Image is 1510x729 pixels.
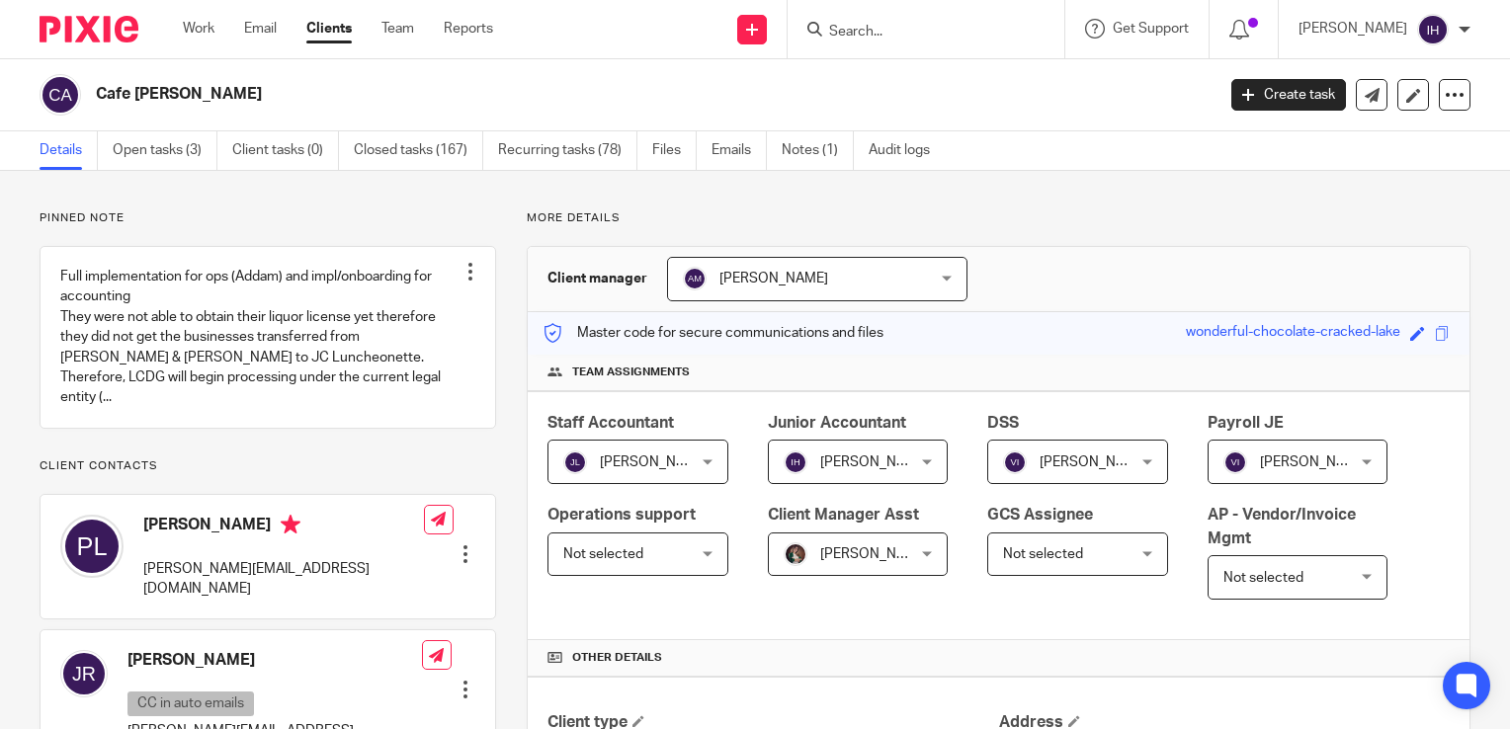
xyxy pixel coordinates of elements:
a: Audit logs [869,131,945,170]
a: Files [652,131,697,170]
p: Pinned note [40,210,496,226]
span: AP - Vendor/Invoice Mgmt [1208,507,1356,545]
span: Not selected [1223,571,1303,585]
h2: Cafe [PERSON_NAME] [96,84,980,105]
img: svg%3E [683,267,707,290]
span: Payroll JE [1208,415,1284,431]
a: Recurring tasks (78) [498,131,637,170]
span: [PERSON_NAME] [1040,455,1148,469]
img: svg%3E [60,515,124,578]
img: svg%3E [60,650,108,697]
span: Team assignments [572,364,690,380]
a: Closed tasks (167) [354,131,483,170]
a: Client tasks (0) [232,131,339,170]
a: Create task [1231,79,1346,111]
span: [PERSON_NAME] [719,272,828,285]
a: Team [381,19,414,39]
h3: Client manager [547,269,647,288]
a: Open tasks (3) [113,131,217,170]
p: More details [527,210,1470,226]
img: svg%3E [784,450,807,474]
img: svg%3E [1003,450,1027,474]
i: Primary [281,515,300,534]
a: Clients [306,19,352,39]
span: DSS [987,415,1019,431]
span: [PERSON_NAME] [820,455,929,469]
img: svg%3E [40,74,81,116]
span: Client Manager Asst [768,507,919,523]
div: wonderful-chocolate-cracked-lake [1186,322,1400,345]
p: Master code for secure communications and files [543,323,883,343]
span: GCS Assignee [987,507,1093,523]
span: Not selected [563,547,643,561]
img: Pixie [40,16,138,42]
h4: [PERSON_NAME] [127,650,422,671]
span: [PERSON_NAME] [600,455,709,469]
p: Client contacts [40,458,496,474]
span: Staff Accountant [547,415,674,431]
span: Junior Accountant [768,415,906,431]
a: Notes (1) [782,131,854,170]
h4: [PERSON_NAME] [143,515,424,539]
span: Other details [572,650,662,666]
p: [PERSON_NAME] [1299,19,1407,39]
a: Details [40,131,98,170]
p: [PERSON_NAME][EMAIL_ADDRESS][DOMAIN_NAME] [143,559,424,600]
span: Get Support [1113,22,1189,36]
input: Search [827,24,1005,41]
img: svg%3E [1417,14,1449,45]
p: CC in auto emails [127,691,254,716]
a: Reports [444,19,493,39]
img: Profile%20picture%20JUS.JPG [784,542,807,566]
a: Emails [712,131,767,170]
span: Not selected [1003,547,1083,561]
a: Email [244,19,277,39]
span: [PERSON_NAME] [1260,455,1369,469]
img: svg%3E [563,450,587,474]
span: Operations support [547,507,696,523]
span: [PERSON_NAME] [820,547,929,561]
img: svg%3E [1223,450,1247,474]
a: Work [183,19,214,39]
